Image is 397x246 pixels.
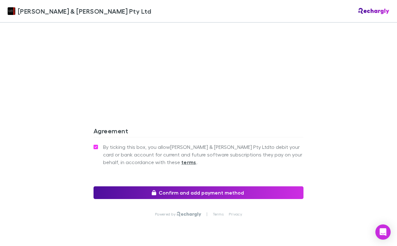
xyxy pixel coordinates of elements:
span: [PERSON_NAME] & [PERSON_NAME] Pty Ltd [18,6,151,16]
h3: Agreement [94,127,303,137]
div: Open Intercom Messenger [375,224,391,240]
button: Confirm and add payment method [94,186,303,199]
p: Powered by [155,212,177,217]
span: By ticking this box, you allow [PERSON_NAME] & [PERSON_NAME] Pty Ltd to debit your card or bank a... [103,143,303,166]
img: Rechargly Logo [177,212,201,217]
img: Douglas & Harrison Pty Ltd's Logo [8,7,15,15]
p: | [206,212,207,217]
img: Rechargly Logo [359,8,389,14]
strong: terms [181,159,196,165]
a: Terms [213,212,224,217]
a: Privacy [229,212,242,217]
